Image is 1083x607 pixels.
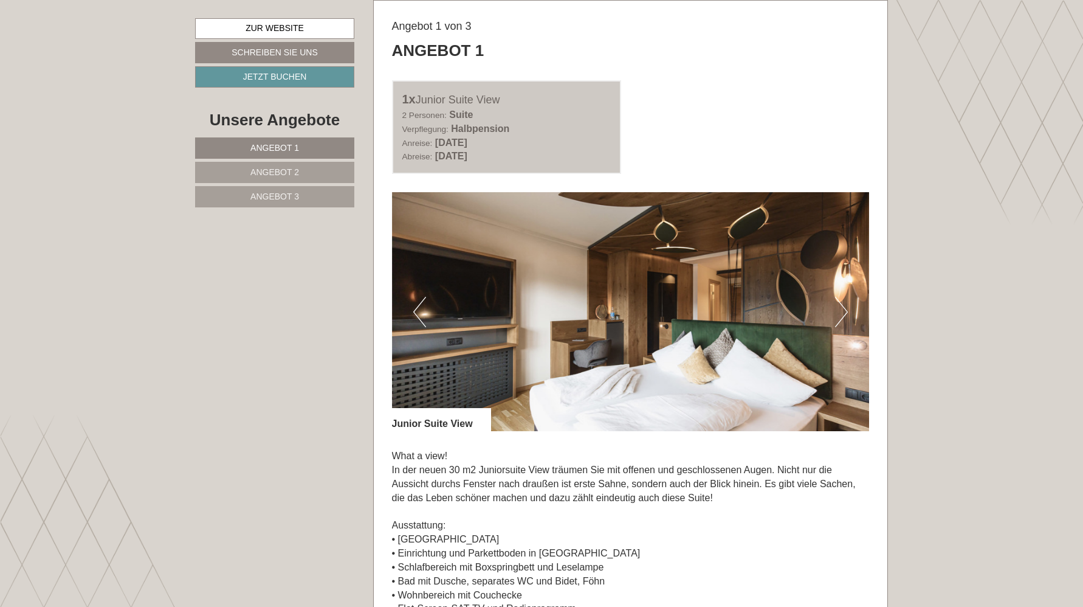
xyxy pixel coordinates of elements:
div: Junior Suite View [392,408,491,431]
div: Angebot 1 [392,40,484,62]
div: Unsere Angebote [195,109,354,131]
span: Angebot 1 von 3 [392,20,472,32]
img: image [392,192,870,431]
a: Schreiben Sie uns [195,42,354,63]
button: Next [835,297,848,327]
a: Jetzt buchen [195,66,354,88]
b: [DATE] [435,137,467,148]
span: Angebot 1 [250,143,299,153]
div: Junior Suite View [402,91,611,108]
small: Verpflegung: [402,125,449,134]
b: [DATE] [435,151,467,161]
small: Anreise: [402,139,433,148]
b: Suite [449,109,473,120]
button: Previous [413,297,426,327]
small: Abreise: [402,152,433,161]
small: 2 Personen: [402,111,447,120]
b: 1x [402,92,416,106]
span: Angebot 3 [250,192,299,201]
a: Zur Website [195,18,354,39]
b: Halbpension [451,123,509,134]
span: Angebot 2 [250,167,299,177]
